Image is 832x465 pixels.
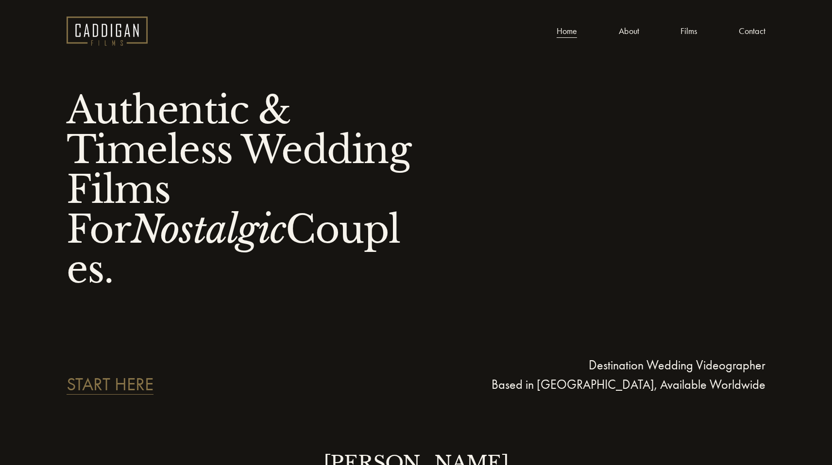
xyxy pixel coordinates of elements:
[557,24,577,39] a: Home
[680,24,697,39] a: Films
[416,356,765,394] p: Destination Wedding Videographer Based in [GEOGRAPHIC_DATA], Available Worldwide
[619,24,639,39] a: About
[131,206,286,253] em: Nostalgic
[67,90,416,289] h1: Authentic & Timeless Wedding Films For Couples.
[67,17,148,46] img: Caddigan Films
[67,375,153,394] a: START HERE
[739,24,765,39] a: Contact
